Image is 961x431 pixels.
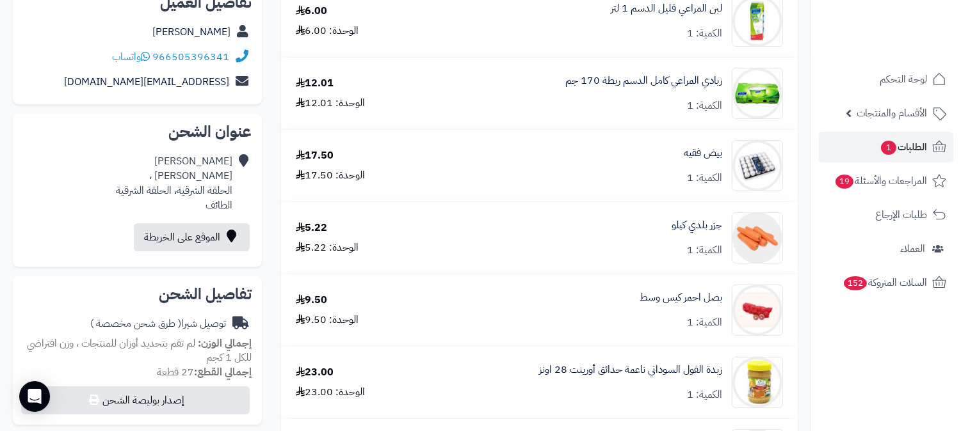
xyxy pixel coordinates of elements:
[640,290,722,305] a: بصل احمر كيس وسط
[819,132,953,162] a: الطلبات1
[687,26,722,41] div: الكمية: 1
[834,172,927,190] span: المراجعات والأسئلة
[880,70,927,88] span: لوحة التحكم
[21,386,250,414] button: إصدار بوليصة الشحن
[296,24,359,38] div: الوحدة: 6.00
[296,293,327,308] div: 9.50
[687,243,722,258] div: الكمية: 1
[19,381,50,412] div: Open Intercom Messenger
[194,364,252,380] strong: إجمالي القطع:
[90,317,226,331] div: توصيل شبرا
[880,138,927,156] span: الطلبات
[687,171,722,185] div: الكمية: 1
[611,1,722,16] a: لبن المراعي قليل الدسم 1 لتر
[116,154,232,212] div: [PERSON_NAME] [PERSON_NAME] ، الحلقة الشرقية، الحلقة الشرقية الطائف
[152,24,230,40] a: [PERSON_NAME]
[157,364,252,380] small: 27 قطعة
[296,365,334,380] div: 23.00
[64,74,229,90] a: [EMAIL_ADDRESS][DOMAIN_NAME]
[296,4,327,19] div: 6.00
[687,98,722,113] div: الكمية: 1
[90,316,181,331] span: ( طرق شحن مخصصة )
[296,168,365,183] div: الوحدة: 17.50
[874,32,949,59] img: logo-2.png
[296,76,334,91] div: 12.01
[112,49,150,65] a: واتساب
[23,286,252,302] h2: تفاصيل الشحن
[134,223,250,251] a: الموقع على الخريطة
[819,166,953,196] a: المراجعات والأسئلة19
[687,388,722,402] div: الكمية: 1
[152,49,229,65] a: 966505396341
[819,64,953,95] a: لوحة التحكم
[857,104,927,122] span: الأقسام والمنتجات
[296,240,359,255] div: الوحدة: 5.22
[819,267,953,298] a: السلات المتروكة152
[198,336,252,351] strong: إجمالي الوزن:
[296,96,365,111] div: الوحدة: 12.01
[732,68,782,119] img: 1675687148-EwYo1G7KH0jGDE7uxCW5nJFcokdAb4NnowpHnva3-90x90.jpg
[732,357,782,408] img: 1666247188-JOV1byc3c0xdprprPIt8d2v9KaN1JBa1WQXR1qkT-90x90.jpg
[819,200,953,230] a: طلبات الإرجاع
[843,274,927,292] span: السلات المتروكة
[819,233,953,264] a: العملاء
[836,175,853,189] span: 19
[565,74,722,88] a: زبادي المراعي كامل الدسم ربطة 170 جم
[296,148,334,163] div: 17.50
[732,285,782,336] img: 1676798162-CMSb6HZRNxwPb0264Yz8pDNjuFHfpP4yhjy0fW6A-90x90.jpg
[539,363,722,377] a: زبدة الفول السوداني ناعمة حدائق أورينت 28 اونز
[844,276,867,290] span: 152
[296,385,365,400] div: الوحدة: 23.00
[684,146,722,161] a: بيض فقيه
[27,336,252,366] span: لم تقم بتحديد أوزان للمنتجات ، وزن افتراضي للكل 1 كجم
[672,218,722,233] a: جزر بلدي كيلو
[732,212,782,263] img: 1679243332-%D8%AC%D8%B2%D8%B1-90x90.png
[732,140,782,191] img: 1750784405-WhatsApp%20Image%202025-06-24%20at%207.58.59%20PM-90x90.jpeg
[296,221,327,235] div: 5.22
[23,124,252,139] h2: عنوان الشحن
[875,206,927,224] span: طلبات الإرجاع
[687,315,722,330] div: الكمية: 1
[900,240,925,258] span: العملاء
[881,141,896,155] span: 1
[296,313,359,327] div: الوحدة: 9.50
